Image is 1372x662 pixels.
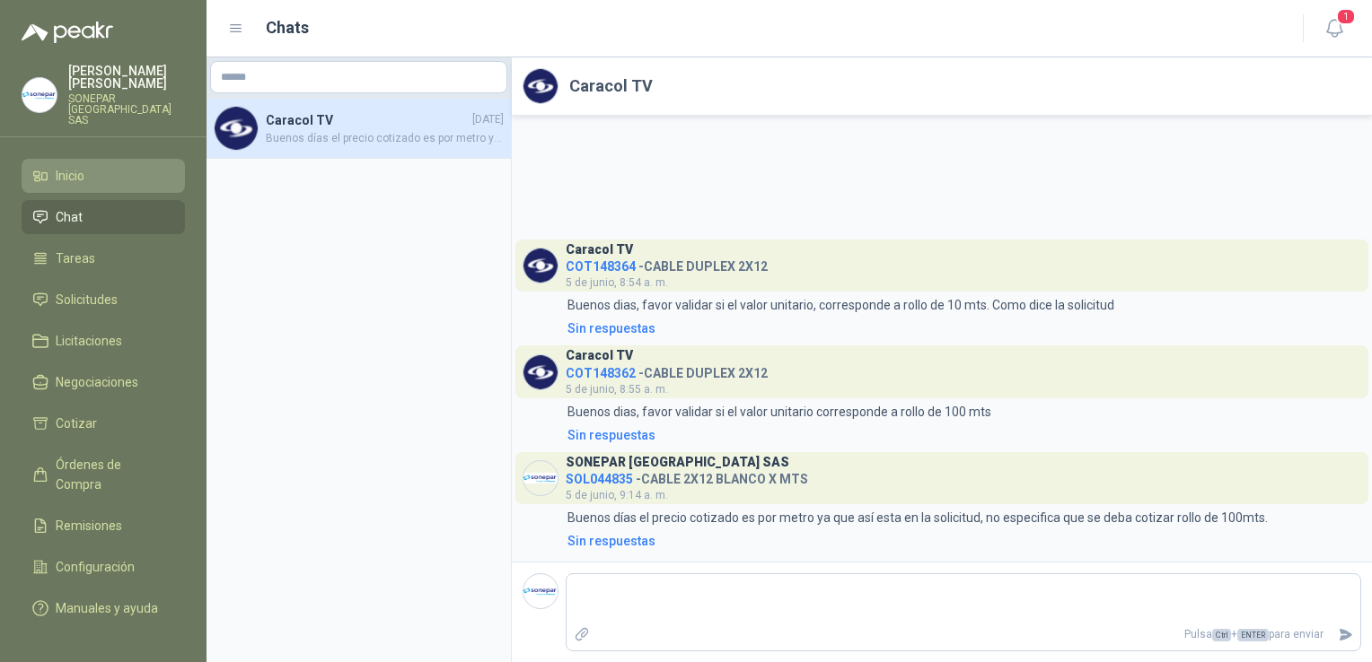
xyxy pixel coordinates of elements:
[1331,619,1360,650] button: Enviar
[564,318,1361,338] a: Sin respuestas
[22,509,185,543] a: Remisiones
[215,107,258,150] img: Company Logo
[22,448,185,501] a: Órdenes de Compra
[1318,13,1350,45] button: 1
[56,557,135,577] span: Configuración
[597,619,1332,650] p: Pulsa + para enviar
[523,69,558,103] img: Company Logo
[266,110,469,130] h4: Caracol TV
[266,130,504,147] span: Buenos días el precio cotizado es por metro ya que así esta en la solicitud, no especifica que se...
[472,111,504,128] span: [DATE]
[56,207,83,227] span: Chat
[1212,629,1231,641] span: Ctrl
[523,248,558,283] img: Company Logo
[566,351,633,361] h3: Caracol TV
[56,516,122,536] span: Remisiones
[523,574,558,608] img: Company Logo
[56,372,138,392] span: Negociaciones
[22,200,185,234] a: Chat
[56,455,168,494] span: Órdenes de Compra
[566,457,789,467] h3: SONEPAR [GEOGRAPHIC_DATA] SAS
[22,78,57,112] img: Company Logo
[22,241,185,275] a: Tareas
[207,99,511,159] a: Company LogoCaracol TV[DATE]Buenos días el precio cotizado es por metro ya que así esta en la sol...
[523,461,558,495] img: Company Logo
[566,361,768,379] h4: - CABLE DUPLEX 2X12
[22,406,185,440] a: Cotizar
[266,15,309,40] h1: Chats
[567,508,1268,527] p: Buenos días el precio cotizado es por metro ya que así esta en la solicitud, no especifica que se...
[567,402,991,422] p: Buenos dias, favor validar si el valor unitario corresponde a rollo de 100 mts
[564,425,1361,445] a: Sin respuestas
[566,472,633,486] span: SOL044835
[567,531,655,551] div: Sin respuestas
[1336,8,1356,25] span: 1
[566,255,768,272] h4: - CABLE DUPLEX 2X12
[22,22,113,43] img: Logo peakr
[68,65,185,90] p: [PERSON_NAME] [PERSON_NAME]
[22,591,185,625] a: Manuales y ayuda
[566,245,633,255] h3: Caracol TV
[22,283,185,317] a: Solicitudes
[566,276,668,289] span: 5 de junio, 8:54 a. m.
[56,598,158,618] span: Manuales y ayuda
[567,318,655,338] div: Sin respuestas
[566,259,636,274] span: COT148364
[567,619,597,650] label: Adjuntar archivos
[566,366,636,380] span: COT148362
[22,159,185,193] a: Inicio
[56,290,118,309] span: Solicitudes
[567,295,1114,315] p: Buenos dias, favor validar si el valor unitario, corresponde a rollo de 10 mts. Como dice la soli...
[566,383,668,396] span: 5 de junio, 8:55 a. m.
[22,365,185,399] a: Negociaciones
[56,248,95,268] span: Tareas
[22,324,185,358] a: Licitaciones
[566,467,808,484] h4: - CABLE 2X12 BLANCO X MTS
[1237,629,1269,641] span: ENTER
[567,425,655,445] div: Sin respuestas
[564,531,1361,551] a: Sin respuestas
[56,166,84,186] span: Inicio
[56,331,122,351] span: Licitaciones
[523,355,558,389] img: Company Logo
[569,74,653,99] h2: Caracol TV
[68,93,185,126] p: SONEPAR [GEOGRAPHIC_DATA] SAS
[566,489,668,501] span: 5 de junio, 9:14 a. m.
[56,414,97,433] span: Cotizar
[22,550,185,584] a: Configuración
